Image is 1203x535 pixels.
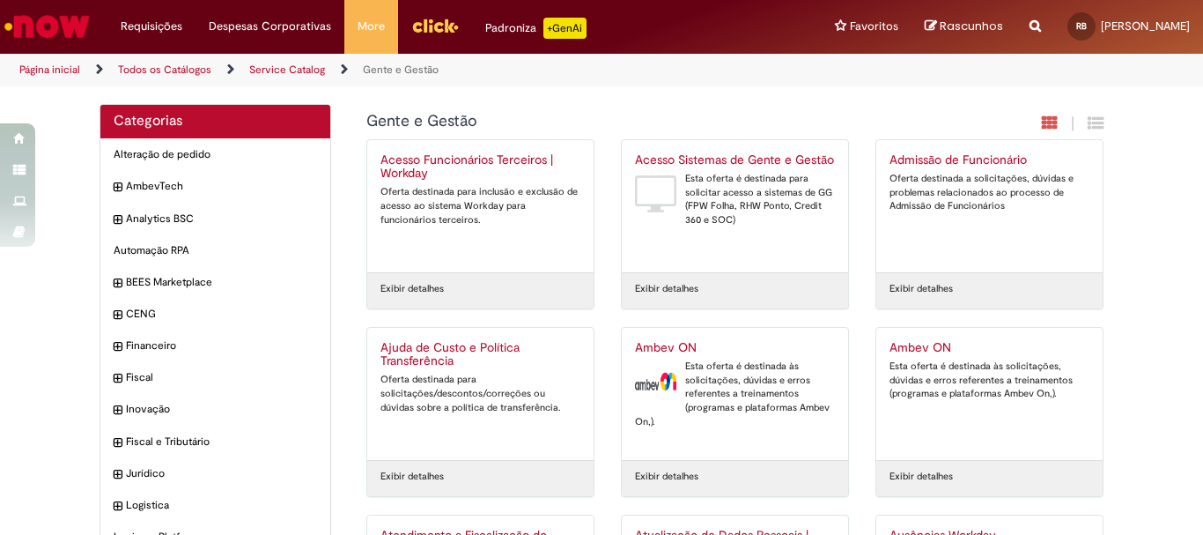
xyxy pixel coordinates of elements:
div: Esta oferta é destinada às solicitações, dúvidas e erros referentes a treinamentos (programas e p... [635,360,835,429]
span: BEES Marketplace [126,275,317,290]
a: Ajuda de Custo e Política Transferência Oferta destinada para solicitações/descontos/correções ou... [367,328,594,460]
ul: Trilhas de página [13,54,789,86]
div: Alteração de pedido [100,138,330,171]
span: Automação RPA [114,243,317,258]
img: click_logo_yellow_360x200.png [411,12,459,39]
div: Oferta destinada para inclusão e exclusão de acesso ao sistema Workday para funcionários terceiros. [380,185,580,227]
h1: {"description":null,"title":"Gente e Gestão"} Categoria [366,113,913,130]
div: Padroniza [485,18,587,39]
a: Service Catalog [249,63,325,77]
h2: Admissão de Funcionário [889,153,1089,167]
a: Exibir detalhes [635,470,698,484]
a: Exibir detalhes [635,282,698,296]
span: Requisições [121,18,182,35]
div: Esta oferta é destinada às solicitações, dúvidas e erros referentes a treinamentos (programas e p... [889,360,1089,401]
span: [PERSON_NAME] [1101,19,1190,33]
i: Exibição em cartão [1042,115,1058,131]
i: expandir categoria Analytics BSC [114,212,122,229]
a: Admissão de Funcionário Oferta destinada a solicitações, dúvidas e problemas relacionados ao proc... [876,140,1103,272]
span: RB [1076,20,1087,32]
div: Automação RPA [100,234,330,267]
img: Ambev ON [635,360,676,404]
a: Acesso Funcionários Terceiros | Workday Oferta destinada para inclusão e exclusão de acesso ao si... [367,140,594,272]
div: expandir categoria AmbevTech AmbevTech [100,170,330,203]
i: Exibição de grade [1088,115,1103,131]
a: Acesso Sistemas de Gente e Gestão Acesso Sistemas de Gente e Gestão Esta oferta é destinada para ... [622,140,848,272]
div: Oferta destinada para solicitações/descontos/correções ou dúvidas sobre a política de transferência. [380,373,580,414]
span: Favoritos [850,18,898,35]
span: Analytics BSC [126,212,317,227]
div: Oferta destinada a solicitações, dúvidas e problemas relacionados ao processo de Admissão de Func... [889,172,1089,213]
a: Gente e Gestão [363,63,439,77]
span: More [358,18,385,35]
a: Exibir detalhes [889,282,953,296]
span: CENG [126,307,317,322]
div: expandir categoria Fiscal Fiscal [100,361,330,394]
div: expandir categoria CENG CENG [100,298,330,331]
h2: Ajuda de Custo e Política Transferência [380,341,580,369]
div: expandir categoria Analytics BSC Analytics BSC [100,203,330,235]
a: Ambev ON Ambev ON Esta oferta é destinada às solicitações, dúvidas e erros referentes a treinamen... [622,328,848,460]
a: Página inicial [19,63,80,77]
a: Exibir detalhes [889,470,953,484]
div: expandir categoria Logistica Logistica [100,489,330,522]
h2: Acesso Funcionários Terceiros | Workday [380,153,580,182]
i: expandir categoria AmbevTech [114,179,122,197]
span: Rascunhos [940,18,1003,34]
span: Despesas Corporativas [209,18,331,35]
i: expandir categoria Fiscal e Tributário [114,435,122,452]
i: expandir categoria Jurídico [114,466,122,484]
img: ServiceNow [2,9,92,44]
i: expandir categoria CENG [114,307,122,324]
a: Rascunhos [925,19,1003,35]
div: expandir categoria Fiscal e Tributário Fiscal e Tributário [100,426,330,458]
a: Exibir detalhes [380,282,444,296]
i: expandir categoria BEES Marketplace [114,275,122,293]
h2: Categorias [114,114,317,130]
a: Todos os Catálogos [118,63,211,77]
h2: Ambev ON [889,341,1089,355]
a: Exibir detalhes [380,470,444,484]
span: Financeiro [126,338,317,353]
span: | [1071,114,1074,134]
span: Alteração de pedido [114,147,317,162]
span: Inovação [126,402,317,417]
img: Acesso Sistemas de Gente e Gestão [635,172,676,216]
div: expandir categoria Inovação Inovação [100,393,330,426]
span: Logistica [126,498,317,513]
div: expandir categoria Jurídico Jurídico [100,457,330,490]
h2: Ambev ON [635,341,835,355]
a: Ambev ON Esta oferta é destinada às solicitações, dúvidas e erros referentes a treinamentos (prog... [876,328,1103,460]
span: Jurídico [126,466,317,481]
h2: Acesso Sistemas de Gente e Gestão [635,153,835,167]
div: expandir categoria Financeiro Financeiro [100,330,330,362]
span: AmbevTech [126,179,317,194]
div: expandir categoria BEES Marketplace BEES Marketplace [100,266,330,299]
i: expandir categoria Financeiro [114,338,122,356]
span: Fiscal e Tributário [126,435,317,450]
span: Fiscal [126,370,317,385]
p: +GenAi [543,18,587,39]
i: expandir categoria Inovação [114,402,122,420]
div: Esta oferta é destinada para solicitar acesso a sistemas de GG (FPW Folha, RHW Ponto, Credit 360 ... [635,172,835,227]
i: expandir categoria Fiscal [114,370,122,388]
i: expandir categoria Logistica [114,498,122,516]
